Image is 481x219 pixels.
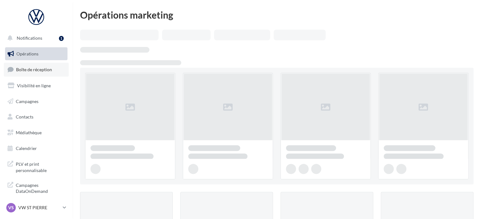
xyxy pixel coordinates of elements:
a: Campagnes DataOnDemand [4,178,69,197]
a: Boîte de réception [4,63,69,76]
span: Boîte de réception [16,67,52,72]
span: VS [8,205,14,211]
span: Médiathèque [16,130,42,135]
span: Notifications [17,35,42,41]
a: PLV et print personnalisable [4,157,69,176]
a: Campagnes [4,95,69,108]
a: Contacts [4,110,69,124]
div: 1 [59,36,64,41]
a: Visibilité en ligne [4,79,69,92]
span: Campagnes [16,98,38,104]
a: VS VW ST PIERRE [5,202,67,214]
span: PLV et print personnalisable [16,160,65,173]
a: Médiathèque [4,126,69,139]
span: Calendrier [16,146,37,151]
div: Opérations marketing [80,10,473,20]
span: Visibilité en ligne [17,83,51,88]
a: Calendrier [4,142,69,155]
a: Opérations [4,47,69,61]
span: Opérations [16,51,38,56]
p: VW ST PIERRE [18,205,60,211]
span: Contacts [16,114,33,119]
span: Campagnes DataOnDemand [16,181,65,194]
button: Notifications 1 [4,32,66,45]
